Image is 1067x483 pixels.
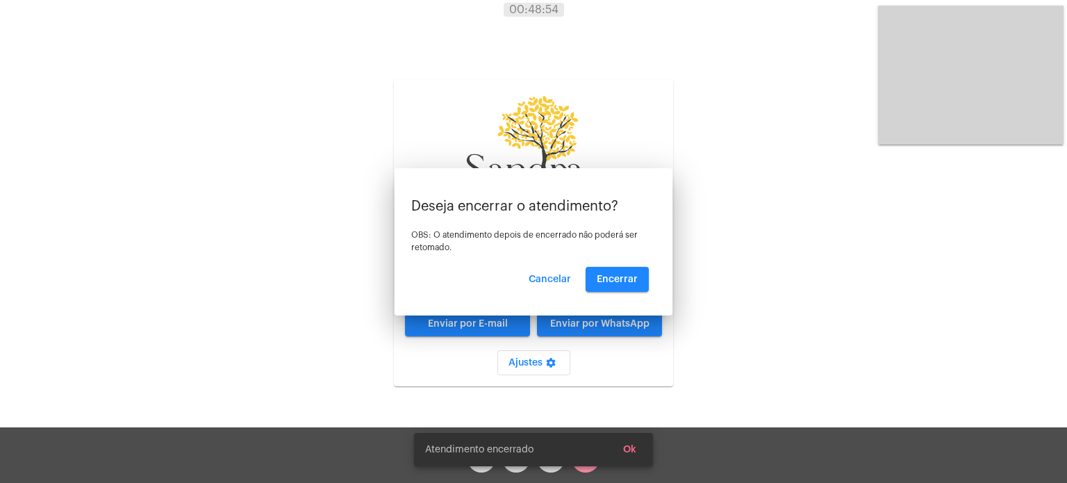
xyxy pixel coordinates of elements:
button: Encerrar [586,267,649,292]
span: Ajustes [508,358,559,368]
button: Cancelar [518,267,582,292]
span: Encerrar [597,275,638,284]
mat-icon: settings [543,357,559,374]
span: 00:48:54 [509,4,559,15]
img: 87cae55a-51f6-9edc-6e8c-b06d19cf5cca.png [464,90,603,222]
p: Deseja encerrar o atendimento? [411,199,656,214]
span: Ok [623,445,636,455]
span: Enviar por E-mail [428,319,508,329]
span: Atendimento encerrado [425,443,533,457]
span: Enviar por WhatsApp [550,319,650,329]
span: OBS: O atendimento depois de encerrado não poderá ser retomado. [411,231,638,252]
span: Cancelar [529,275,571,284]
